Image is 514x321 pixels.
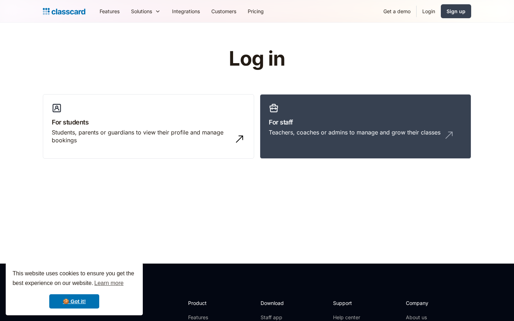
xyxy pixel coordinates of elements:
a: Features [188,314,226,321]
div: cookieconsent [6,263,143,315]
a: Staff app [261,314,290,321]
a: Integrations [166,3,206,19]
a: Get a demo [378,3,416,19]
a: learn more about cookies [93,278,125,289]
span: This website uses cookies to ensure you get the best experience on our website. [12,269,136,289]
div: Solutions [125,3,166,19]
h1: Log in [144,48,371,70]
a: home [43,6,85,16]
div: Sign up [447,7,465,15]
div: Teachers, coaches or admins to manage and grow their classes [269,128,440,136]
h2: Company [406,299,453,307]
a: Pricing [242,3,269,19]
a: Customers [206,3,242,19]
h2: Support [333,299,362,307]
a: About us [406,314,453,321]
a: Sign up [441,4,471,18]
a: For staffTeachers, coaches or admins to manage and grow their classes [260,94,471,159]
a: For studentsStudents, parents or guardians to view their profile and manage bookings [43,94,254,159]
a: Help center [333,314,362,321]
h3: For students [52,117,245,127]
h2: Product [188,299,226,307]
div: Solutions [131,7,152,15]
div: Students, parents or guardians to view their profile and manage bookings [52,128,231,144]
a: dismiss cookie message [49,294,99,309]
a: Features [94,3,125,19]
h2: Download [261,299,290,307]
h3: For staff [269,117,462,127]
a: Login [417,3,441,19]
